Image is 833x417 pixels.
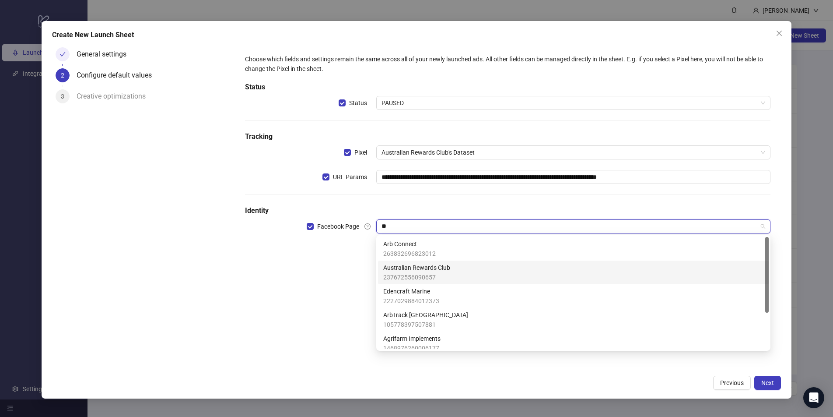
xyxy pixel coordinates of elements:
[378,284,769,308] div: Edencraft Marine
[803,387,824,408] div: Open Intercom Messenger
[383,249,436,258] span: 263832696823012
[245,54,770,74] div: Choose which fields and settings remain the same across all of your newly launched ads. All other...
[720,379,744,386] span: Previous
[776,30,783,37] span: close
[383,343,441,353] span: 1468976260006177
[346,98,371,108] span: Status
[77,68,159,82] div: Configure default values
[383,272,450,282] span: 237672556090657
[383,296,439,306] span: 2227029884012373
[77,47,133,61] div: General settings
[52,30,781,40] div: Create New Launch Sheet
[713,376,751,390] button: Previous
[351,148,371,157] span: Pixel
[383,239,436,249] span: Arb Connect
[381,96,765,110] span: PAUSED
[761,379,774,386] span: Next
[245,205,770,216] h5: Identity
[329,172,371,182] span: URL Params
[61,72,64,79] span: 2
[754,376,781,390] button: Next
[245,82,770,92] h5: Status
[383,334,441,343] span: Agrifarm Implements
[378,237,769,261] div: Arb Connect
[383,286,439,296] span: Edencraft Marine
[383,310,468,320] span: ArbTrack [GEOGRAPHIC_DATA]
[378,261,769,284] div: Australian Rewards Club
[381,146,765,159] span: Australian Rewards Club's Dataset
[61,93,64,100] span: 3
[772,26,786,40] button: Close
[378,332,769,355] div: Agrifarm Implements
[378,308,769,332] div: ArbTrack Australia
[77,89,153,103] div: Creative optimizations
[383,263,450,272] span: Australian Rewards Club
[383,320,468,329] span: 105778397507881
[245,131,770,142] h5: Tracking
[364,223,371,230] span: question-circle
[314,222,363,231] span: Facebook Page
[59,51,66,57] span: check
